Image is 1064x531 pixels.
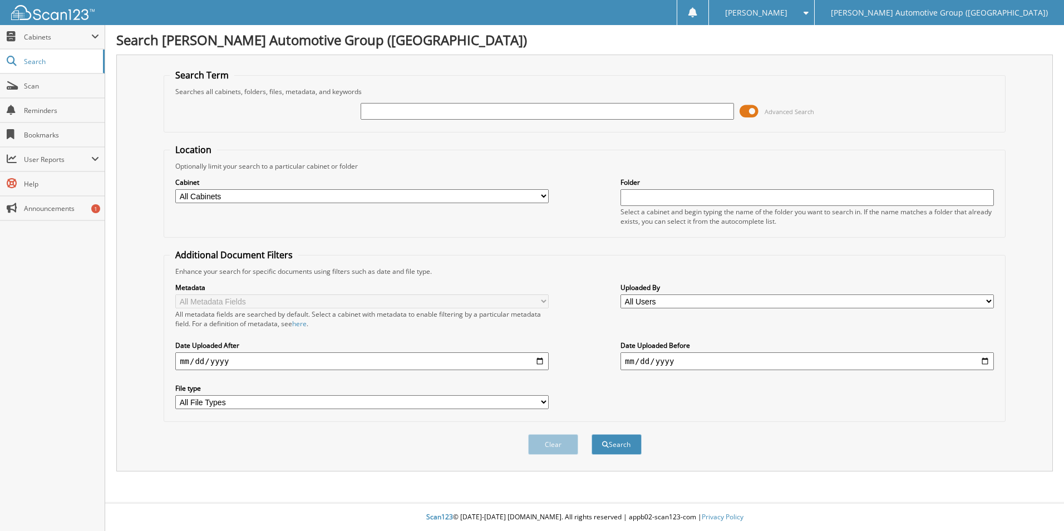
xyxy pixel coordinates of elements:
[170,69,234,81] legend: Search Term
[91,204,100,213] div: 1
[170,161,999,171] div: Optionally limit your search to a particular cabinet or folder
[116,31,1053,49] h1: Search [PERSON_NAME] Automotive Group ([GEOGRAPHIC_DATA])
[24,179,99,189] span: Help
[170,267,999,276] div: Enhance your search for specific documents using filters such as date and file type.
[24,204,99,213] span: Announcements
[702,512,743,522] a: Privacy Policy
[831,9,1048,16] span: [PERSON_NAME] Automotive Group ([GEOGRAPHIC_DATA])
[620,178,994,187] label: Folder
[725,9,787,16] span: [PERSON_NAME]
[528,434,578,455] button: Clear
[170,87,999,96] div: Searches all cabinets, folders, files, metadata, and keywords
[765,107,814,116] span: Advanced Search
[175,352,549,370] input: start
[175,383,549,393] label: File type
[170,144,217,156] legend: Location
[24,57,97,66] span: Search
[620,341,994,350] label: Date Uploaded Before
[175,283,549,292] label: Metadata
[24,81,99,91] span: Scan
[426,512,453,522] span: Scan123
[105,504,1064,531] div: © [DATE]-[DATE] [DOMAIN_NAME]. All rights reserved | appb02-scan123-com |
[24,32,91,42] span: Cabinets
[592,434,642,455] button: Search
[170,249,298,261] legend: Additional Document Filters
[24,106,99,115] span: Reminders
[175,178,549,187] label: Cabinet
[292,319,307,328] a: here
[620,352,994,370] input: end
[175,341,549,350] label: Date Uploaded After
[24,155,91,164] span: User Reports
[620,207,994,226] div: Select a cabinet and begin typing the name of the folder you want to search in. If the name match...
[620,283,994,292] label: Uploaded By
[24,130,99,140] span: Bookmarks
[175,309,549,328] div: All metadata fields are searched by default. Select a cabinet with metadata to enable filtering b...
[11,5,95,20] img: scan123-logo-white.svg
